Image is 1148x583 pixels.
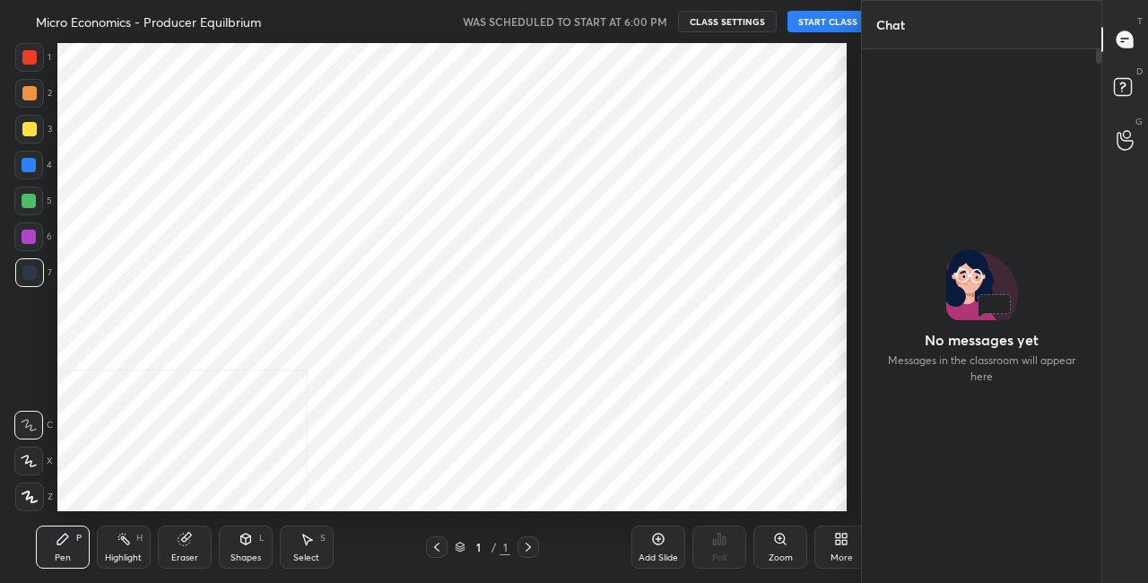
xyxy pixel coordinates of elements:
div: Select [293,553,319,562]
div: Pen [55,553,71,562]
div: Shapes [230,553,261,562]
div: X [14,447,53,475]
div: Z [15,483,53,511]
div: 1 [500,539,510,555]
div: Zoom [769,553,793,562]
button: CLASS SETTINGS [678,11,777,32]
div: 4 [14,151,52,179]
div: H [136,534,143,543]
div: P [76,534,82,543]
div: 2 [15,79,52,108]
div: / [491,542,496,553]
div: S [320,534,326,543]
div: Highlight [105,553,142,562]
div: Eraser [171,553,198,562]
div: L [259,534,265,543]
p: Chat [862,1,919,48]
div: More [831,553,853,562]
p: T [1137,14,1143,28]
p: G [1135,115,1143,128]
div: 7 [15,258,52,287]
div: 5 [14,187,52,215]
button: START CLASS [787,11,868,32]
div: 1 [469,542,487,553]
div: 6 [14,222,52,251]
div: 3 [15,115,52,144]
p: D [1136,65,1143,78]
div: Add Slide [639,553,678,562]
div: 1 [15,43,51,72]
h4: Micro Economics - Producer Equilbrium [36,13,261,30]
div: C [14,411,53,439]
h5: WAS SCHEDULED TO START AT 6:00 PM [463,13,667,30]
